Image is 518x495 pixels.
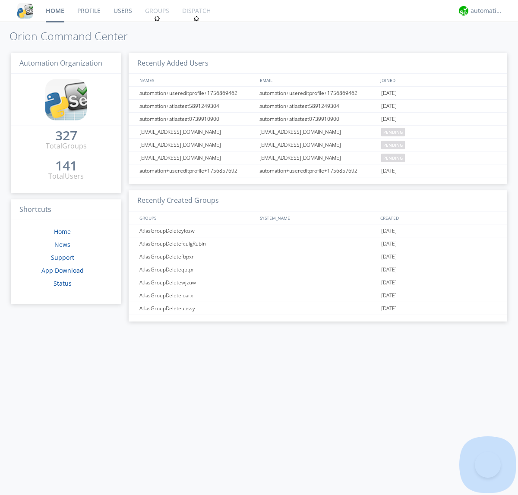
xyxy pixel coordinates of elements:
[48,171,84,181] div: Total Users
[381,87,397,100] span: [DATE]
[381,276,397,289] span: [DATE]
[17,3,33,19] img: cddb5a64eb264b2086981ab96f4c1ba7
[54,240,70,249] a: News
[55,161,77,171] a: 141
[11,199,121,221] h3: Shortcuts
[129,139,507,151] a: [EMAIL_ADDRESS][DOMAIN_NAME][EMAIL_ADDRESS][DOMAIN_NAME]pending
[137,289,257,302] div: AtlasGroupDeleteloarx
[55,131,77,141] a: 327
[257,100,379,112] div: automation+atlastest5891249304
[381,289,397,302] span: [DATE]
[475,452,501,478] iframe: Toggle Customer Support
[137,113,257,125] div: automation+atlastest0739910900
[137,126,257,138] div: [EMAIL_ADDRESS][DOMAIN_NAME]
[381,224,397,237] span: [DATE]
[257,139,379,151] div: [EMAIL_ADDRESS][DOMAIN_NAME]
[129,151,507,164] a: [EMAIL_ADDRESS][DOMAIN_NAME][EMAIL_ADDRESS][DOMAIN_NAME]pending
[129,190,507,211] h3: Recently Created Groups
[258,211,378,224] div: SYSTEM_NAME
[137,276,257,289] div: AtlasGroupDeletewjzuw
[459,6,468,16] img: d2d01cd9b4174d08988066c6d424eccd
[137,74,256,86] div: NAMES
[154,16,160,22] img: spin.svg
[137,224,257,237] div: AtlasGroupDeleteyiozw
[137,237,257,250] div: AtlasGroupDeletefculgRubin
[257,164,379,177] div: automation+usereditprofile+1756857692
[257,113,379,125] div: automation+atlastest0739910900
[381,250,397,263] span: [DATE]
[55,161,77,170] div: 141
[129,164,507,177] a: automation+usereditprofile+1756857692automation+usereditprofile+1756857692[DATE]
[381,141,405,149] span: pending
[55,131,77,140] div: 327
[381,263,397,276] span: [DATE]
[137,100,257,112] div: automation+atlastest5891249304
[137,139,257,151] div: [EMAIL_ADDRESS][DOMAIN_NAME]
[137,211,256,224] div: GROUPS
[129,126,507,139] a: [EMAIL_ADDRESS][DOMAIN_NAME][EMAIL_ADDRESS][DOMAIN_NAME]pending
[54,227,71,236] a: Home
[381,302,397,315] span: [DATE]
[129,250,507,263] a: AtlasGroupDeletefbpxr[DATE]
[471,6,503,15] div: automation+atlas
[129,289,507,302] a: AtlasGroupDeleteloarx[DATE]
[137,87,257,99] div: automation+usereditprofile+1756869462
[129,113,507,126] a: automation+atlastest0739910900automation+atlastest0739910900[DATE]
[381,100,397,113] span: [DATE]
[137,302,257,315] div: AtlasGroupDeleteubssy
[129,263,507,276] a: AtlasGroupDeleteqbtpr[DATE]
[381,154,405,162] span: pending
[378,74,499,86] div: JOINED
[19,58,102,68] span: Automation Organization
[257,87,379,99] div: automation+usereditprofile+1756869462
[129,276,507,289] a: AtlasGroupDeletewjzuw[DATE]
[41,266,84,274] a: App Download
[129,237,507,250] a: AtlasGroupDeletefculgRubin[DATE]
[193,16,199,22] img: spin.svg
[137,250,257,263] div: AtlasGroupDeletefbpxr
[381,164,397,177] span: [DATE]
[381,128,405,136] span: pending
[129,302,507,315] a: AtlasGroupDeleteubssy[DATE]
[129,53,507,74] h3: Recently Added Users
[54,279,72,287] a: Status
[257,151,379,164] div: [EMAIL_ADDRESS][DOMAIN_NAME]
[137,263,257,276] div: AtlasGroupDeleteqbtpr
[257,126,379,138] div: [EMAIL_ADDRESS][DOMAIN_NAME]
[378,211,499,224] div: CREATED
[137,151,257,164] div: [EMAIL_ADDRESS][DOMAIN_NAME]
[45,79,87,120] img: cddb5a64eb264b2086981ab96f4c1ba7
[129,224,507,237] a: AtlasGroupDeleteyiozw[DATE]
[129,87,507,100] a: automation+usereditprofile+1756869462automation+usereditprofile+1756869462[DATE]
[129,100,507,113] a: automation+atlastest5891249304automation+atlastest5891249304[DATE]
[51,253,74,262] a: Support
[381,237,397,250] span: [DATE]
[258,74,378,86] div: EMAIL
[137,164,257,177] div: automation+usereditprofile+1756857692
[381,113,397,126] span: [DATE]
[46,141,87,151] div: Total Groups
